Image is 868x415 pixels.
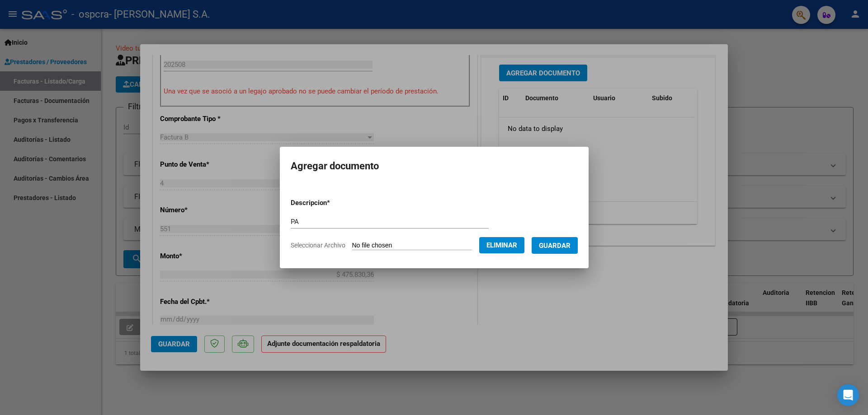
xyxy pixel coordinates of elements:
div: Open Intercom Messenger [837,384,859,406]
button: Eliminar [479,237,524,253]
span: Seleccionar Archivo [291,242,345,249]
h2: Agregar documento [291,158,578,175]
button: Guardar [532,237,578,254]
span: Eliminar [486,241,517,249]
span: Guardar [539,242,571,250]
p: Descripcion [291,198,377,208]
